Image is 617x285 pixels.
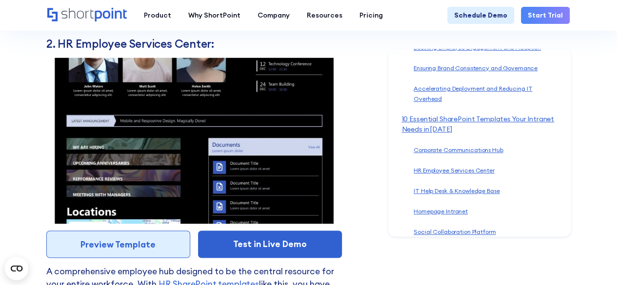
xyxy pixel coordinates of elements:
[46,230,190,258] a: Preview Template
[414,208,468,215] a: Homepage Intranet‍
[179,7,249,24] a: Why ShortPoint
[5,257,28,280] button: Open CMP widget
[351,7,391,24] a: Pricing
[47,8,127,22] a: Home
[414,85,532,102] a: Accelerating Deployment and Reducing IT Overhead‍
[46,37,342,50] h3: 2. HR Employee Services Center:
[307,10,342,20] div: Resources
[414,167,495,174] a: HR Employee Services Center‍
[521,7,570,24] a: Start Trial
[568,238,617,285] iframe: Chat Widget
[414,64,537,72] a: Ensuring Brand Consistency and Governance‍
[258,10,290,20] div: Company
[249,7,298,24] a: Company
[188,10,240,20] div: Why ShortPoint
[447,7,514,24] a: Schedule Demo
[414,146,503,153] a: Corporate Communications Hub‍
[144,10,171,20] div: Product
[414,228,496,235] a: Social Collaboration Platform‍
[359,10,383,20] div: Pricing
[402,114,554,133] a: 10 Essential SharePoint Templates Your Intranet Needs in [DATE]‍
[46,57,342,224] img: Preview of HR Onboarding Portal SharePoint Template
[198,230,342,258] a: Test in Live Demo
[135,7,179,24] a: Product
[298,7,351,24] a: Resources
[414,187,499,194] a: IT Help Desk & Knowledge Base‍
